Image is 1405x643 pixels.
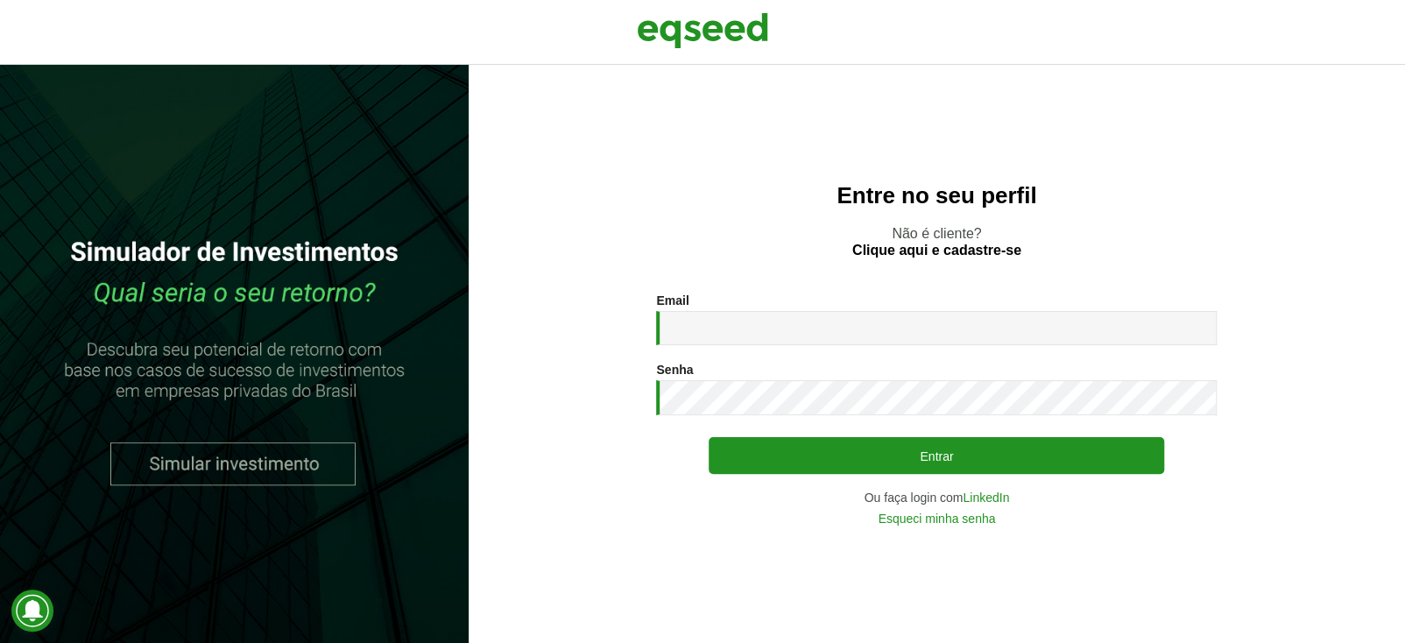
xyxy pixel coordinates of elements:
img: EqSeed Logo [637,9,768,53]
div: Ou faça login com [656,491,1217,504]
label: Senha [656,364,693,376]
a: LinkedIn [963,491,1009,504]
h2: Entre no seu perfil [504,183,1370,208]
p: Não é cliente? [504,225,1370,258]
button: Entrar [709,437,1164,474]
label: Email [656,294,688,307]
a: Esqueci minha senha [878,512,995,525]
a: Clique aqui e cadastre-se [852,244,1021,258]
